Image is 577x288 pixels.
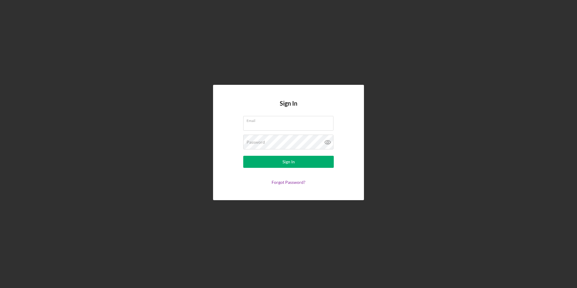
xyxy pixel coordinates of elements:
[247,140,265,145] label: Password
[282,156,295,168] div: Sign In
[272,180,305,185] a: Forgot Password?
[243,156,334,168] button: Sign In
[280,100,297,116] h4: Sign In
[247,116,333,123] label: Email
